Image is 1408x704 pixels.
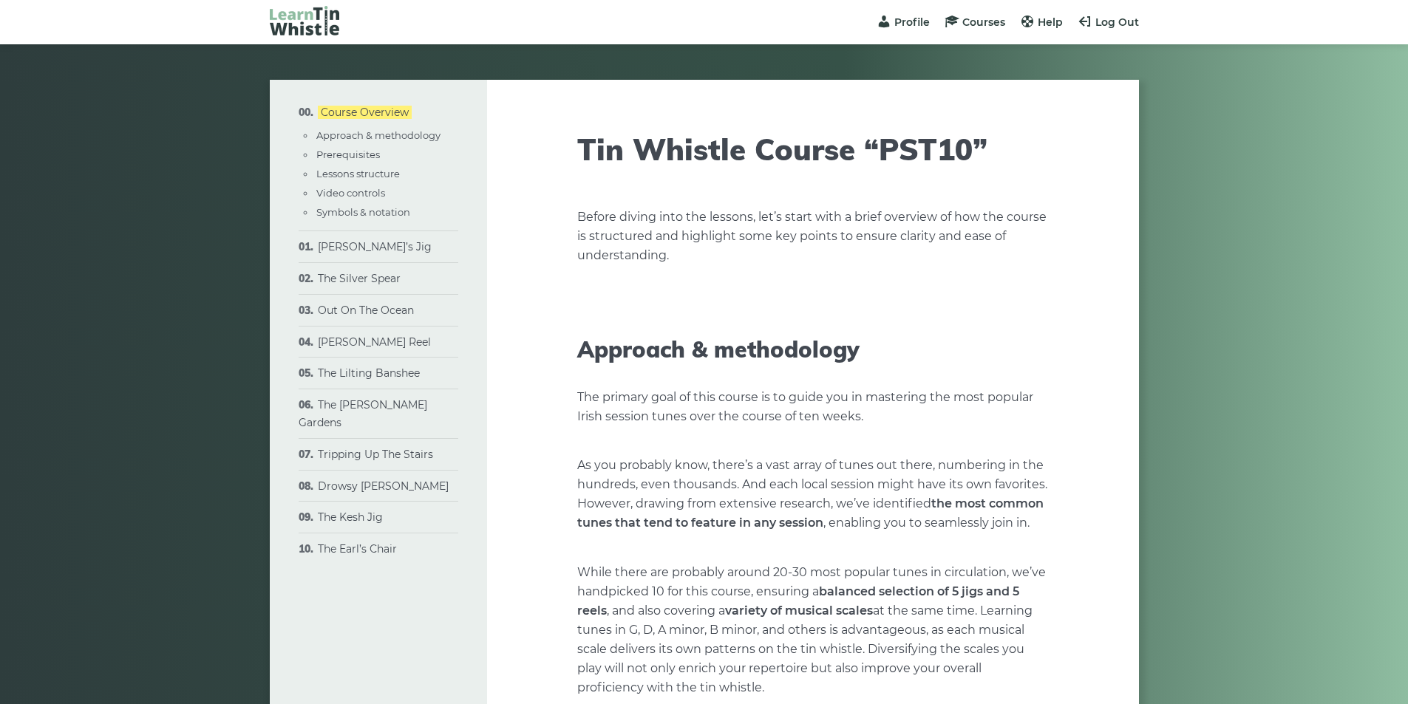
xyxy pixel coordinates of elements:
[877,16,930,29] a: Profile
[725,604,873,618] strong: variety of musical scales
[577,131,1049,167] h1: Tin Whistle Course “PST10”
[894,16,930,29] span: Profile
[577,456,1049,533] p: As you probably know, there’s a vast array of tunes out there, numbering in the hundreds, even th...
[318,510,383,524] a: The Kesh Jig
[1078,16,1139,29] a: Log Out
[318,335,431,349] a: [PERSON_NAME] Reel
[299,398,427,429] a: The [PERSON_NAME] Gardens
[316,206,410,218] a: Symbols & notation
[577,336,1049,363] h2: Approach & methodology
[577,208,1049,265] p: Before diving into the lessons, let’s start with a brief overview of how the course is structured...
[577,563,1049,697] p: While there are probably around 20-30 most popular tunes in circulation, we’ve handpicked 10 for ...
[1038,16,1063,29] span: Help
[316,148,380,160] a: Prerequisites
[318,479,449,493] a: Drowsy [PERSON_NAME]
[318,448,433,461] a: Tripping Up The Stairs
[1020,16,1063,29] a: Help
[270,6,339,35] img: LearnTinWhistle.com
[318,304,414,317] a: Out On The Ocean
[962,16,1005,29] span: Courses
[318,272,401,285] a: The Silver Spear
[316,168,400,180] a: Lessons structure
[318,542,397,556] a: The Earl’s Chair
[945,16,1005,29] a: Courses
[316,187,385,199] a: Video controls
[1095,16,1139,29] span: Log Out
[318,240,432,253] a: [PERSON_NAME]’s Jig
[577,388,1049,426] p: The primary goal of this course is to guide you in mastering the most popular Irish session tunes...
[318,366,420,380] a: The Lilting Banshee
[318,106,412,119] a: Course Overview
[316,129,441,141] a: Approach & methodology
